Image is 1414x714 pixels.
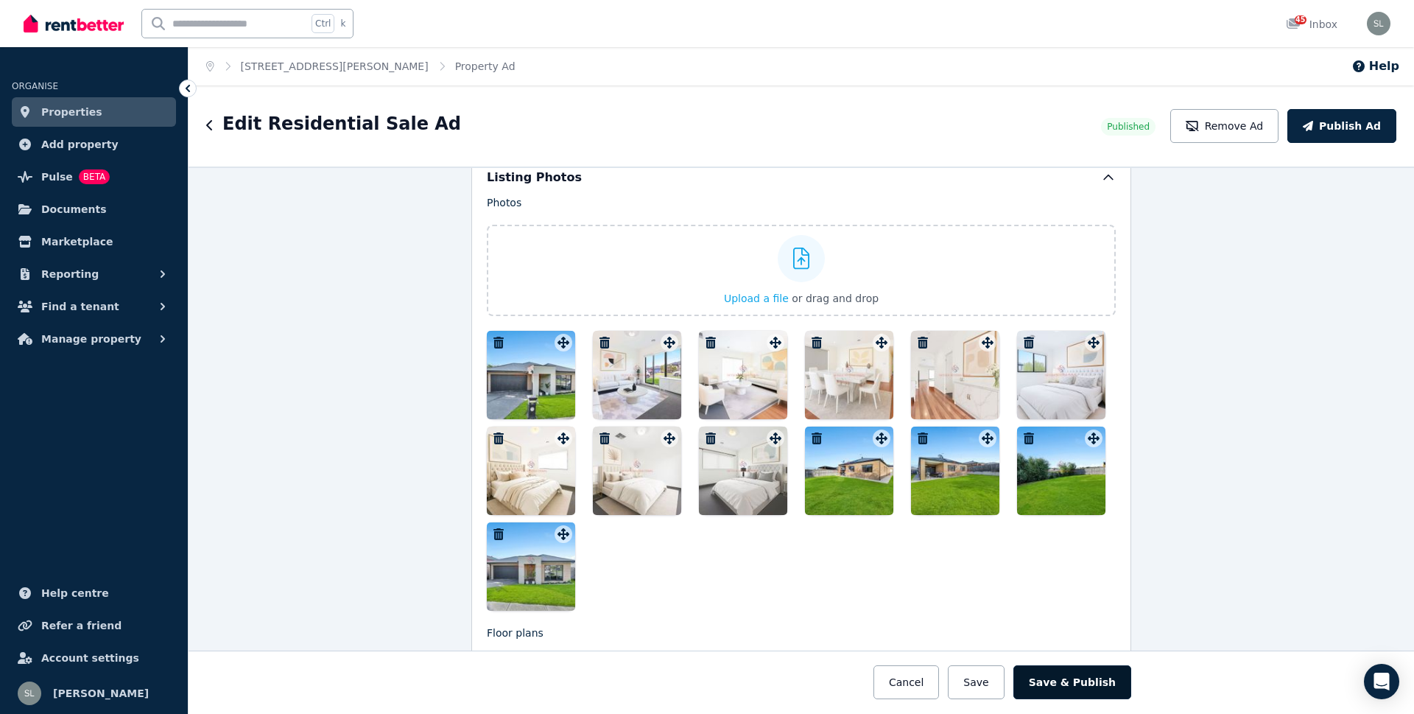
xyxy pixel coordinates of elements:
[41,168,73,186] span: Pulse
[873,665,939,699] button: Cancel
[18,682,41,705] img: Sunny Lu
[41,330,141,348] span: Manage property
[41,584,109,602] span: Help centre
[12,97,176,127] a: Properties
[12,130,176,159] a: Add property
[724,291,879,306] button: Upload a file or drag and drop
[1364,664,1399,699] div: Open Intercom Messenger
[1107,121,1150,133] span: Published
[1295,15,1306,24] span: 45
[1013,665,1131,699] button: Save & Publish
[12,259,176,289] button: Reporting
[1351,57,1399,75] button: Help
[41,617,122,634] span: Refer a friend
[1170,109,1278,143] button: Remove Ad
[53,685,149,702] span: [PERSON_NAME]
[222,112,461,136] h1: Edit Residential Sale Ad
[487,169,582,186] h5: Listing Photos
[12,578,176,608] a: Help centre
[12,643,176,673] a: Account settings
[12,292,176,321] button: Find a tenant
[1286,17,1337,32] div: Inbox
[79,169,110,184] span: BETA
[241,60,429,72] a: [STREET_ADDRESS][PERSON_NAME]
[12,81,58,91] span: ORGANISE
[12,611,176,640] a: Refer a friend
[1367,12,1390,35] img: Sunny Lu
[24,13,124,35] img: RentBetter
[948,665,1004,699] button: Save
[41,298,119,315] span: Find a tenant
[12,227,176,256] a: Marketplace
[41,233,113,251] span: Marketplace
[12,324,176,354] button: Manage property
[41,200,107,218] span: Documents
[1287,109,1396,143] button: Publish Ad
[792,293,879,304] span: or drag and drop
[312,14,334,33] span: Ctrl
[487,195,1116,210] p: Photos
[12,195,176,224] a: Documents
[189,47,533,85] nav: Breadcrumb
[340,18,345,29] span: k
[455,60,516,72] a: Property Ad
[41,649,139,667] span: Account settings
[12,162,176,192] a: PulseBETA
[41,136,119,153] span: Add property
[41,103,102,121] span: Properties
[487,626,1116,640] p: Floor plans
[41,265,99,283] span: Reporting
[724,293,789,304] span: Upload a file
